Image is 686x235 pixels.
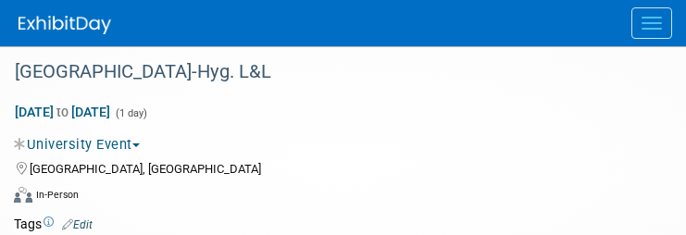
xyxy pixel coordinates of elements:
span: [DATE] [DATE] [14,104,111,120]
span: to [54,105,71,119]
img: Format-Inperson.png [14,187,32,202]
a: Edit [62,218,93,231]
td: Tags [14,215,93,233]
span: (1 day) [114,107,147,119]
div: [GEOGRAPHIC_DATA]-Hyg. L&L [8,56,649,89]
div: In-Person [35,188,79,202]
div: Event Format [14,184,649,212]
button: Menu [631,7,672,39]
span: [GEOGRAPHIC_DATA], [GEOGRAPHIC_DATA] [30,162,261,176]
button: University Event [14,135,147,155]
img: ExhibitDay [19,16,111,34]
